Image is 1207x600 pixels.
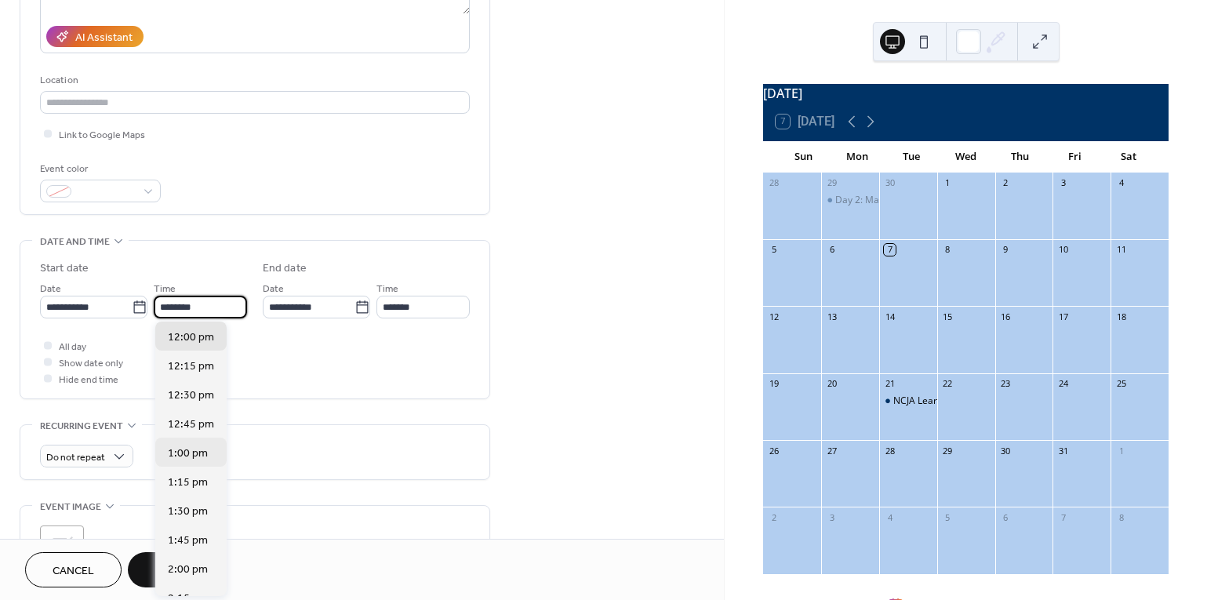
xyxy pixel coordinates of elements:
[821,194,879,207] div: Day 2: Making Federal Dollars Work Smarter Through Braided Funding
[1000,244,1012,256] div: 9
[59,355,123,372] span: Show date only
[40,234,110,250] span: Date and time
[1057,511,1069,523] div: 7
[1000,177,1012,189] div: 2
[1057,244,1069,256] div: 10
[168,358,214,375] span: 12:15 pm
[942,177,954,189] div: 1
[168,533,208,549] span: 1:45 pm
[168,329,214,346] span: 12:00 pm
[1057,445,1069,456] div: 31
[826,177,838,189] div: 29
[879,395,937,408] div: NCJA Learning Lunch (Advisory Council)
[40,72,467,89] div: Location
[59,127,145,144] span: Link to Google Maps
[884,511,896,523] div: 4
[893,395,1065,408] div: NCJA Learning Lunch (Advisory Council)
[1057,311,1069,322] div: 17
[884,311,896,322] div: 14
[40,418,123,435] span: Recurring event
[1115,177,1127,189] div: 4
[768,445,780,456] div: 26
[942,511,954,523] div: 5
[1000,311,1012,322] div: 16
[768,177,780,189] div: 28
[1115,311,1127,322] div: 18
[1115,378,1127,390] div: 25
[1057,378,1069,390] div: 24
[768,378,780,390] div: 19
[826,511,838,523] div: 3
[826,244,838,256] div: 6
[25,552,122,587] button: Cancel
[942,445,954,456] div: 29
[1115,244,1127,256] div: 11
[128,552,209,587] button: Save
[263,281,284,297] span: Date
[1048,141,1102,173] div: Fri
[884,445,896,456] div: 28
[168,416,214,433] span: 12:45 pm
[768,244,780,256] div: 5
[826,445,838,456] div: 27
[942,378,954,390] div: 22
[59,339,86,355] span: All day
[835,194,1143,207] div: Day 2: Making Federal Dollars Work Smarter Through Braided Funding
[75,30,133,46] div: AI Assistant
[40,161,158,177] div: Event color
[59,372,118,388] span: Hide end time
[942,311,954,322] div: 15
[768,311,780,322] div: 12
[263,260,307,277] div: End date
[1000,378,1012,390] div: 23
[40,260,89,277] div: Start date
[763,84,1169,103] div: [DATE]
[884,177,896,189] div: 30
[939,141,993,173] div: Wed
[1057,177,1069,189] div: 3
[46,26,144,47] button: AI Assistant
[1000,445,1012,456] div: 30
[831,141,885,173] div: Mon
[884,378,896,390] div: 21
[884,244,896,256] div: 7
[942,244,954,256] div: 8
[40,499,101,515] span: Event image
[168,504,208,520] span: 1:30 pm
[826,311,838,322] div: 13
[40,281,61,297] span: Date
[376,281,398,297] span: Time
[1000,511,1012,523] div: 6
[46,449,105,467] span: Do not repeat
[1115,445,1127,456] div: 1
[40,525,84,569] div: ;
[168,562,208,578] span: 2:00 pm
[168,445,208,462] span: 1:00 pm
[1102,141,1156,173] div: Sat
[154,281,176,297] span: Time
[885,141,939,173] div: Tue
[1115,511,1127,523] div: 8
[168,387,214,404] span: 12:30 pm
[826,378,838,390] div: 20
[53,563,94,580] span: Cancel
[993,141,1047,173] div: Thu
[776,141,830,173] div: Sun
[168,475,208,491] span: 1:15 pm
[768,511,780,523] div: 2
